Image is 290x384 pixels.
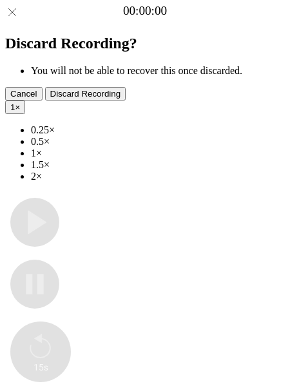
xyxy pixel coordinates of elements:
[5,87,43,101] button: Cancel
[5,35,285,52] h2: Discard Recording?
[45,87,126,101] button: Discard Recording
[31,124,285,136] li: 0.25×
[5,101,25,114] button: 1×
[31,65,285,77] li: You will not be able to recover this once discarded.
[31,171,285,182] li: 2×
[10,102,15,112] span: 1
[123,4,167,18] a: 00:00:00
[31,148,285,159] li: 1×
[31,159,285,171] li: 1.5×
[31,136,285,148] li: 0.5×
